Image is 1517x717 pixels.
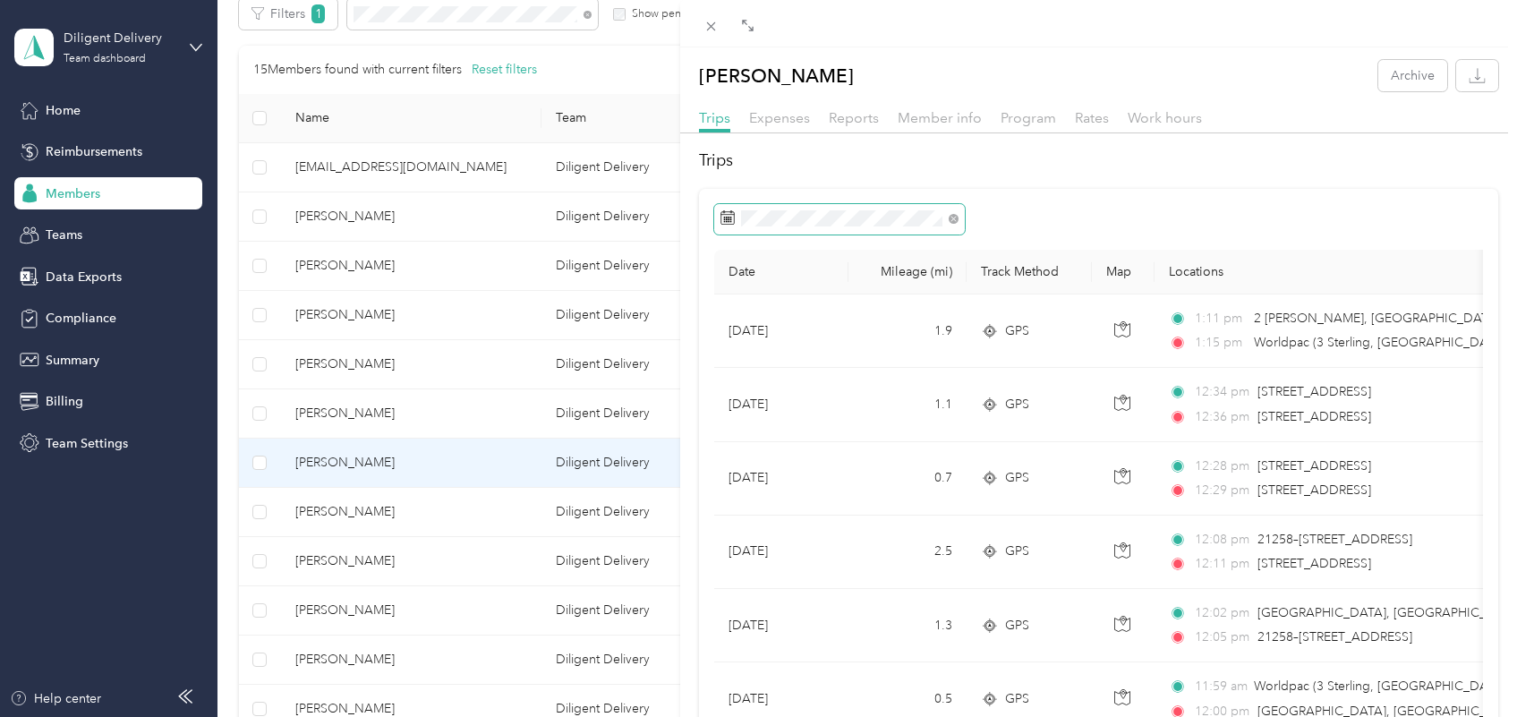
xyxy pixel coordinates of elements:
[967,250,1092,294] th: Track Method
[714,294,848,368] td: [DATE]
[848,589,967,662] td: 1.3
[1005,321,1029,341] span: GPS
[1195,457,1249,476] span: 12:28 pm
[1257,482,1371,498] span: [STREET_ADDRESS]
[714,516,848,589] td: [DATE]
[749,109,810,126] span: Expenses
[1092,250,1155,294] th: Map
[1005,468,1029,488] span: GPS
[1075,109,1109,126] span: Rates
[1195,554,1249,574] span: 12:11 pm
[1378,60,1447,91] button: Archive
[1257,629,1412,644] span: 21258–[STREET_ADDRESS]
[848,442,967,516] td: 0.7
[1005,616,1029,636] span: GPS
[898,109,982,126] span: Member info
[1195,627,1249,647] span: 12:05 pm
[699,109,730,126] span: Trips
[1195,677,1246,696] span: 11:59 am
[1001,109,1056,126] span: Program
[699,149,1498,173] h2: Trips
[1005,395,1029,414] span: GPS
[1128,109,1202,126] span: Work hours
[848,250,967,294] th: Mileage (mi)
[714,250,848,294] th: Date
[1195,333,1246,353] span: 1:15 pm
[714,368,848,441] td: [DATE]
[1257,532,1412,547] span: 21258–[STREET_ADDRESS]
[1257,409,1371,424] span: [STREET_ADDRESS]
[1005,689,1029,709] span: GPS
[829,109,879,126] span: Reports
[1257,458,1371,474] span: [STREET_ADDRESS]
[714,442,848,516] td: [DATE]
[848,516,967,589] td: 2.5
[1005,542,1029,561] span: GPS
[1195,309,1246,329] span: 1:11 pm
[1257,556,1371,571] span: [STREET_ADDRESS]
[1195,603,1249,623] span: 12:02 pm
[699,60,854,91] p: [PERSON_NAME]
[1195,382,1249,402] span: 12:34 pm
[1195,481,1249,500] span: 12:29 pm
[848,368,967,441] td: 1.1
[714,589,848,662] td: [DATE]
[1195,407,1249,427] span: 12:36 pm
[848,294,967,368] td: 1.9
[1195,530,1249,550] span: 12:08 pm
[1257,384,1371,399] span: [STREET_ADDRESS]
[1417,617,1517,717] iframe: Everlance-gr Chat Button Frame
